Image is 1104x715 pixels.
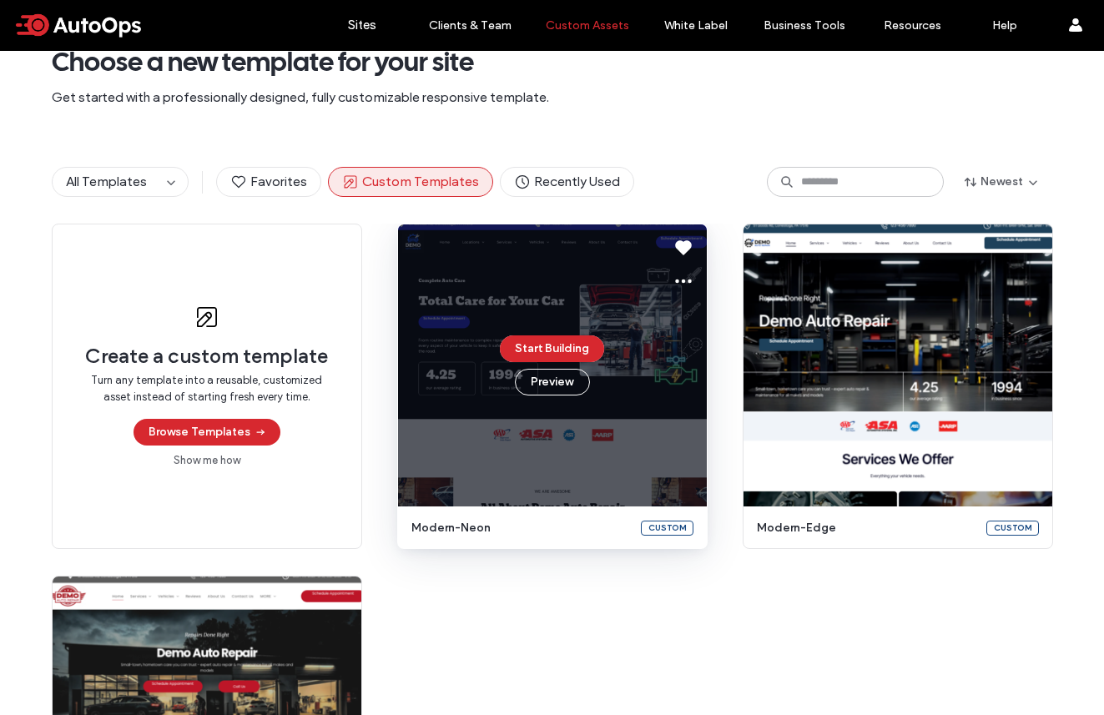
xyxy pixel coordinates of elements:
label: Help [992,18,1017,33]
span: All Templates [66,174,147,189]
span: Recently Used [514,173,620,191]
label: Clients & Team [429,18,512,33]
button: Preview [515,369,590,395]
span: Choose a new template for your site [52,45,1053,78]
label: Business Tools [764,18,845,33]
button: Browse Templates [134,419,280,446]
div: Custom [986,521,1039,536]
label: White Label [664,18,728,33]
button: All Templates [53,168,161,196]
label: Custom Assets [546,18,629,33]
span: modern-edge [757,520,976,536]
span: Favorites [230,173,307,191]
button: Newest [950,169,1053,195]
label: Sites [348,18,376,33]
span: modern-neon [411,520,631,536]
div: Custom [641,521,693,536]
span: Get started with a professionally designed, fully customizable responsive template. [52,88,1053,107]
button: Start Building [500,335,604,362]
span: Help [38,12,73,27]
a: Show me how [174,452,240,469]
span: Turn any template into a reusable, customized asset instead of starting fresh every time. [86,372,328,405]
button: Recently Used [500,167,634,197]
button: Favorites [216,167,321,197]
label: Resources [884,18,941,33]
button: Custom Templates [328,167,493,197]
span: Custom Templates [342,173,479,191]
span: Create a custom template [85,344,328,369]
